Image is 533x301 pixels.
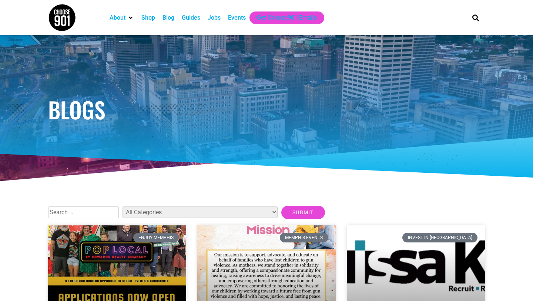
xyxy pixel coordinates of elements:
[133,233,179,242] div: Enjoy Memphis
[141,13,155,22] a: Shop
[106,11,138,24] div: About
[48,98,485,120] h1: Blogs
[106,11,460,24] nav: Main nav
[48,206,119,218] input: Search …
[110,13,125,22] a: About
[470,11,482,24] div: Search
[162,13,174,22] a: Blog
[280,233,328,242] div: Memphis Events
[228,13,246,22] a: Events
[281,206,325,219] input: Submit
[402,233,477,242] div: Invest in [GEOGRAPHIC_DATA]
[208,13,221,22] a: Jobs
[257,13,317,22] a: Get Choose901 Emails
[182,13,200,22] a: Guides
